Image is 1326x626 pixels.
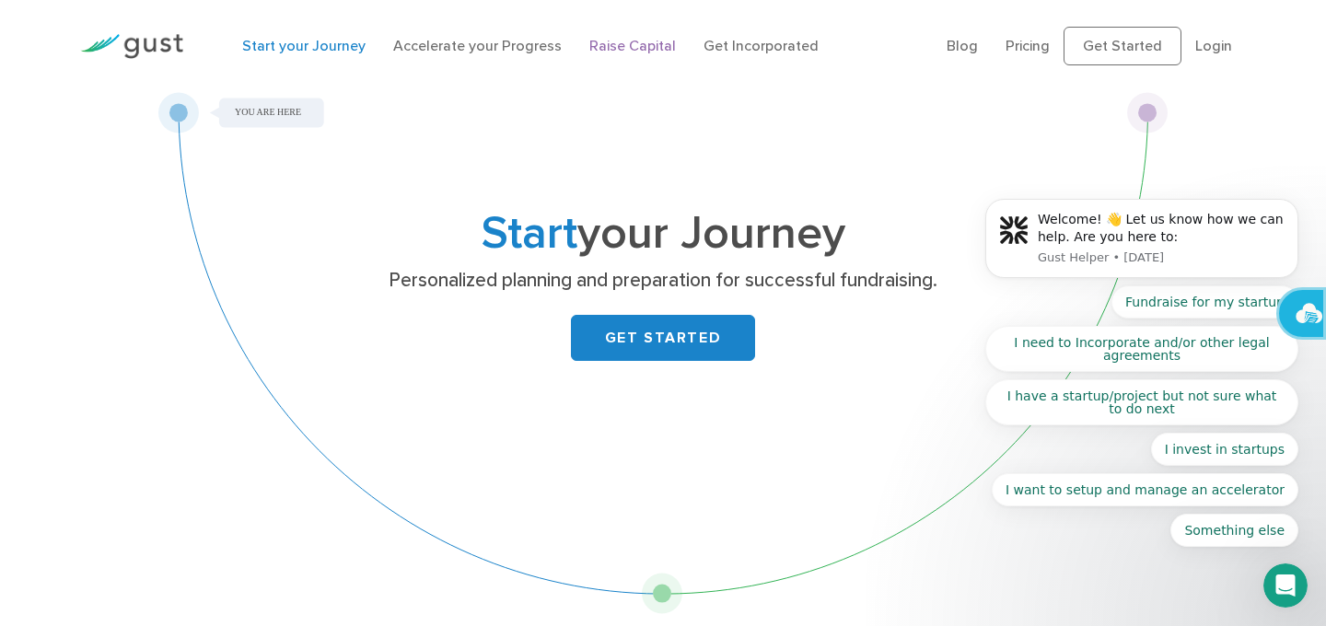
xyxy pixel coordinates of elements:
[704,37,819,54] a: Get Incorporated
[482,206,577,261] span: Start
[589,37,676,54] a: Raise Capital
[80,34,183,59] img: Gust Logo
[242,37,366,54] a: Start your Journey
[947,37,978,54] a: Blog
[299,213,1027,255] h1: your Journey
[307,268,1020,294] p: Personalized planning and preparation for successful fundraising.
[571,315,755,361] a: GET STARTED
[1010,427,1326,626] iframe: Chat Widget
[393,37,562,54] a: Accelerate your Progress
